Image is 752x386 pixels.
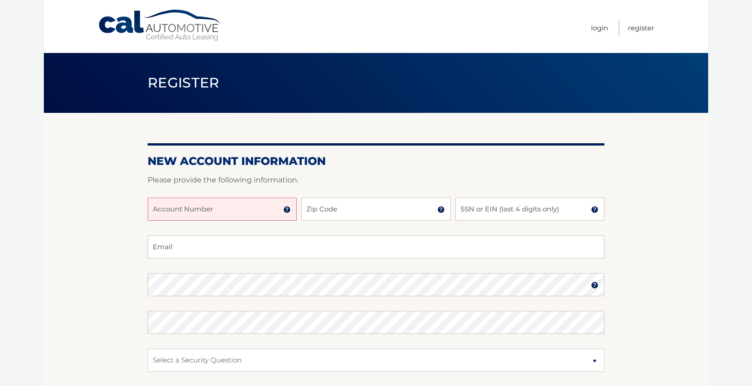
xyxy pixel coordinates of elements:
[437,206,445,213] img: tooltip.svg
[283,206,291,213] img: tooltip.svg
[301,198,450,221] input: Zip Code
[148,74,220,91] span: Register
[591,281,598,289] img: tooltip.svg
[148,174,604,187] p: Please provide the following information.
[148,154,604,168] h2: New Account Information
[455,198,604,221] input: SSN or EIN (last 4 digits only)
[98,9,222,42] a: Cal Automotive
[628,20,654,35] a: Register
[148,235,604,258] input: Email
[148,198,297,221] input: Account Number
[591,20,608,35] a: Login
[591,206,598,213] img: tooltip.svg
